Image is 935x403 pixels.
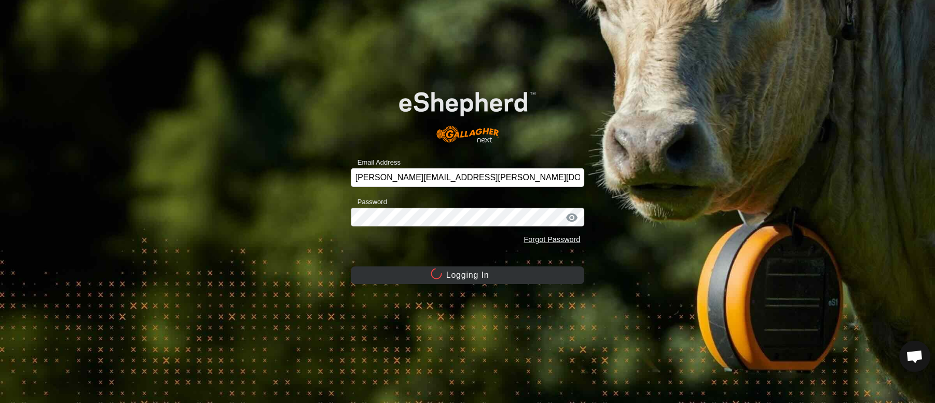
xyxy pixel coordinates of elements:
input: Email Address [351,168,585,187]
img: E-shepherd Logo [374,72,561,152]
div: Open chat [899,341,930,372]
a: Forgot Password [524,235,580,244]
label: Email Address [351,157,401,168]
button: Logging In [351,266,585,284]
label: Password [351,197,387,207]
